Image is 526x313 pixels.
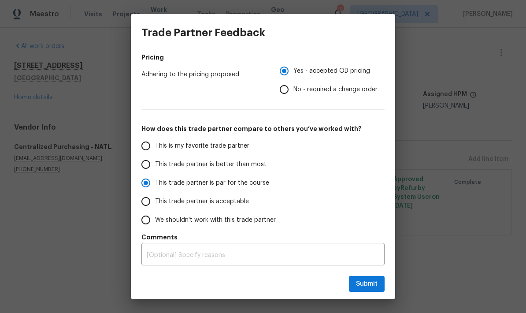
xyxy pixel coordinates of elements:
span: This trade partner is par for the course [155,179,269,188]
span: We shouldn't work with this trade partner [155,216,276,225]
h5: How does this trade partner compare to others you’ve worked with? [141,124,385,133]
span: Adhering to the pricing proposed [141,70,266,79]
span: Submit [356,279,378,290]
h5: Comments [141,233,385,242]
span: This is my favorite trade partner [155,142,249,151]
h3: Trade Partner Feedback [141,26,265,39]
div: Pricing [280,62,385,99]
span: This trade partner is acceptable [155,197,249,206]
button: Submit [349,276,385,292]
span: This trade partner is better than most [155,160,267,169]
span: No - required a change order [293,85,378,94]
h5: Pricing [141,53,385,62]
div: How does this trade partner compare to others you’ve worked with? [141,137,385,229]
span: Yes - accepted OD pricing [293,67,370,76]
